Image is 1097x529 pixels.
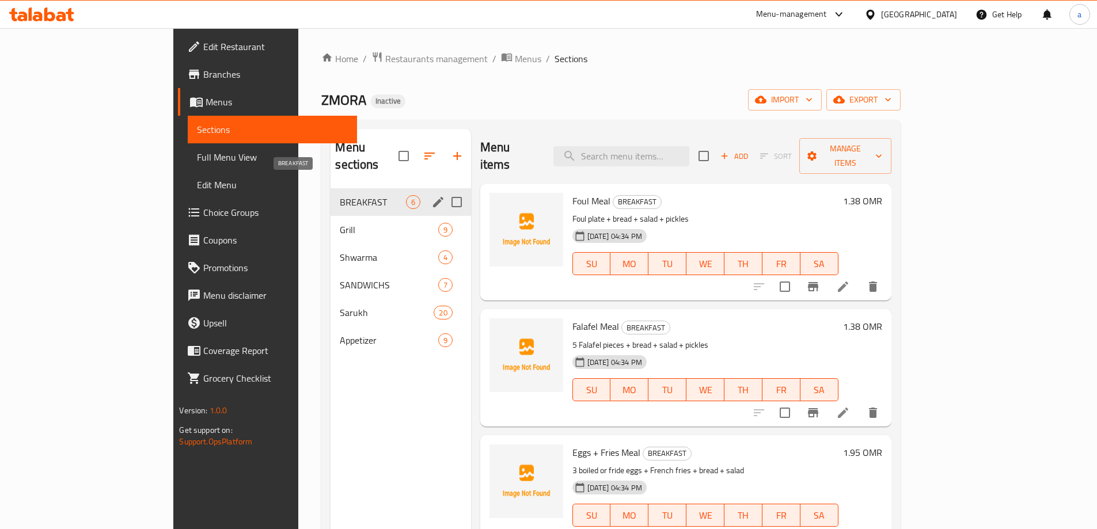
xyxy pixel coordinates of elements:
img: Eggs + Fries Meal [489,444,563,518]
a: Full Menu View [188,143,356,171]
span: SA [805,382,834,398]
button: export [826,89,901,111]
a: Restaurants management [371,51,488,66]
div: Menu-management [756,7,827,21]
button: edit [430,193,447,211]
span: Select all sections [392,144,416,168]
span: Coverage Report [203,344,347,357]
span: BREAKFAST [613,195,661,208]
span: Add [719,150,750,163]
span: Menu disclaimer [203,288,347,302]
span: Version: [179,403,207,418]
button: WE [686,378,724,401]
div: Inactive [371,94,405,108]
button: MO [610,252,648,275]
p: 5 Falafel pieces + bread + salad + pickles [572,338,838,352]
span: Sections [555,52,587,66]
span: MO [615,507,644,524]
span: Select to update [773,275,797,299]
span: Edit Menu [197,178,347,192]
button: TH [724,252,762,275]
span: 9 [439,335,452,346]
a: Coupons [178,226,356,254]
span: 1.0.0 [210,403,227,418]
div: items [438,250,453,264]
span: Promotions [203,261,347,275]
li: / [546,52,550,66]
span: Sections [197,123,347,136]
span: MO [615,382,644,398]
span: TH [729,256,758,272]
span: SA [805,256,834,272]
a: Grocery Checklist [178,364,356,392]
span: FR [767,507,796,524]
button: Manage items [799,138,891,174]
span: BREAKFAST [622,321,670,334]
span: 7 [439,280,452,291]
p: Foul plate + bread + salad + pickles [572,212,838,226]
span: Grocery Checklist [203,371,347,385]
span: FR [767,256,796,272]
div: SANDWICHS7 [331,271,470,299]
span: import [757,93,813,107]
div: items [438,333,453,347]
a: Branches [178,60,356,88]
a: Promotions [178,254,356,281]
span: SANDWICHS [340,278,438,292]
a: Upsell [178,309,356,337]
span: FR [767,382,796,398]
span: TH [729,507,758,524]
h2: Menu items [480,139,540,173]
img: Falafel Meal [489,318,563,392]
span: Upsell [203,316,347,330]
span: Edit Restaurant [203,40,347,54]
nav: Menu sections [331,184,470,359]
button: delete [859,399,887,427]
span: 6 [407,197,420,208]
button: SA [800,252,838,275]
span: Sarukh [340,306,434,319]
div: Shwarma4 [331,243,470,271]
a: Edit Menu [188,171,356,199]
span: Falafel Meal [572,318,619,335]
span: Get support on: [179,423,232,437]
span: Select section first [753,147,799,165]
span: Eggs + Fries Meal [572,444,640,461]
a: Edit Restaurant [178,33,356,60]
p: 3 boiled or fride eggs + French fries + bread + salad [572,463,838,478]
h2: Menu sections [335,139,398,173]
button: FR [762,504,800,527]
span: Coupons [203,233,347,247]
button: SA [800,504,838,527]
span: Grill [340,223,438,237]
a: Menus [501,51,541,66]
span: 9 [439,224,452,235]
button: Branch-specific-item [799,399,827,427]
span: a [1077,8,1081,21]
span: Shwarma [340,250,438,264]
div: BREAKFAST [643,447,692,461]
span: SU [578,507,606,524]
span: BREAKFAST [643,447,691,460]
span: [DATE] 04:34 PM [583,357,647,368]
a: Menus [178,88,356,116]
span: WE [691,256,720,272]
span: [DATE] 04:34 PM [583,482,647,493]
span: [DATE] 04:34 PM [583,231,647,242]
span: Menus [515,52,541,66]
span: SU [578,382,606,398]
button: MO [610,378,648,401]
div: items [406,195,420,209]
a: Menu disclaimer [178,281,356,309]
button: SU [572,252,611,275]
h6: 1.95 OMR [843,444,882,461]
span: Select section [692,144,716,168]
button: Branch-specific-item [799,273,827,300]
div: items [434,306,452,319]
span: SA [805,507,834,524]
input: search [553,146,689,166]
button: TU [648,378,686,401]
button: WE [686,252,724,275]
span: Manage items [808,142,882,170]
